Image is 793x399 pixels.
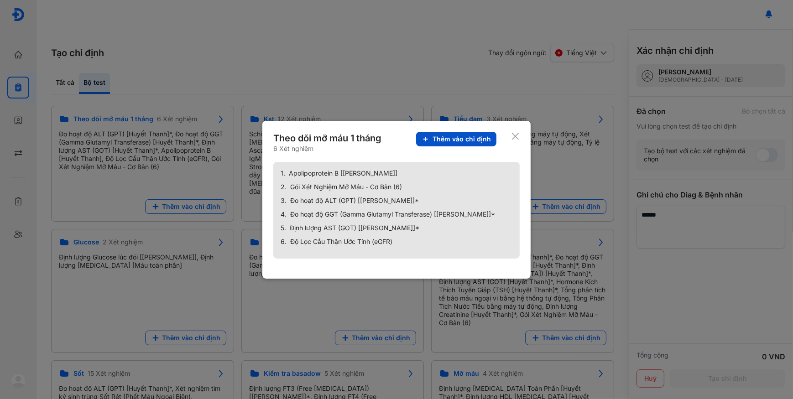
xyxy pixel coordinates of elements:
[290,183,402,191] span: Gói Xét Nghiệm Mỡ Máu - Cơ Bản (6)
[416,132,496,146] button: Thêm vào chỉ định
[290,197,419,205] span: Đo hoạt độ ALT (GPT) [[PERSON_NAME]]*
[281,183,287,191] span: 2.
[281,210,287,218] span: 4.
[290,210,495,218] span: Đo hoạt độ GGT (Gamma Glutamyl Transferase) [[PERSON_NAME]]*
[290,224,419,232] span: Định lượng AST (GOT) [[PERSON_NAME]]*
[273,132,383,145] div: Theo dõi mỡ máu 1 tháng
[281,224,286,232] span: 5.
[281,238,287,246] span: 6.
[273,145,383,153] div: 6 Xét nghiệm
[289,169,397,177] span: Apolipoprotein B [[PERSON_NAME]]
[433,135,491,143] span: Thêm vào chỉ định
[281,197,287,205] span: 3.
[290,238,392,246] span: Độ Lọc Cầu Thận Ước Tính (eGFR)
[281,169,285,177] span: 1.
